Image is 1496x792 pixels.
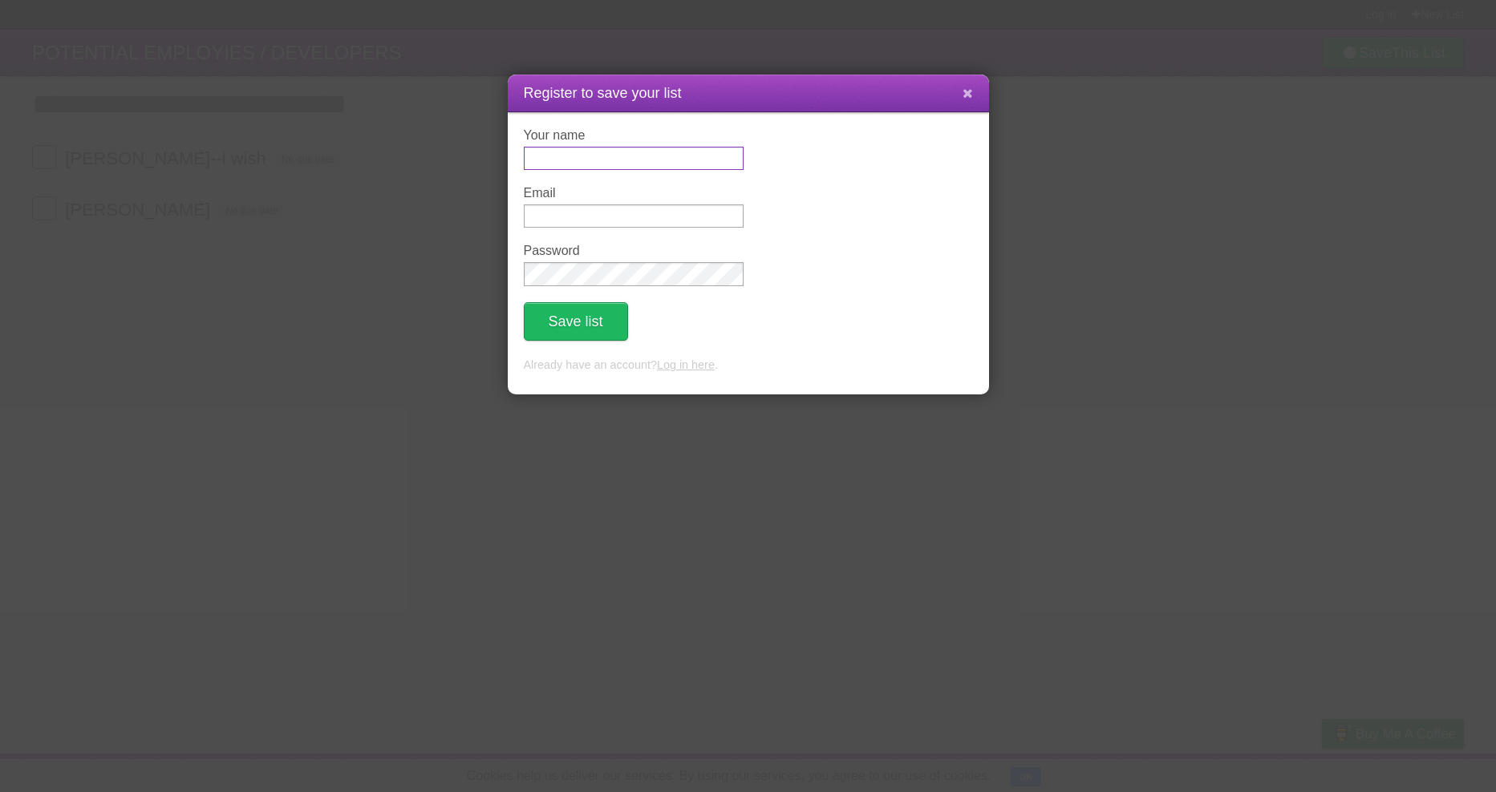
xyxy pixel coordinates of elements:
[524,302,628,341] button: Save list
[524,244,744,258] label: Password
[524,83,973,104] h1: Register to save your list
[524,357,973,374] p: Already have an account? .
[657,358,715,371] a: Log in here
[524,186,744,200] label: Email
[524,128,744,143] label: Your name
